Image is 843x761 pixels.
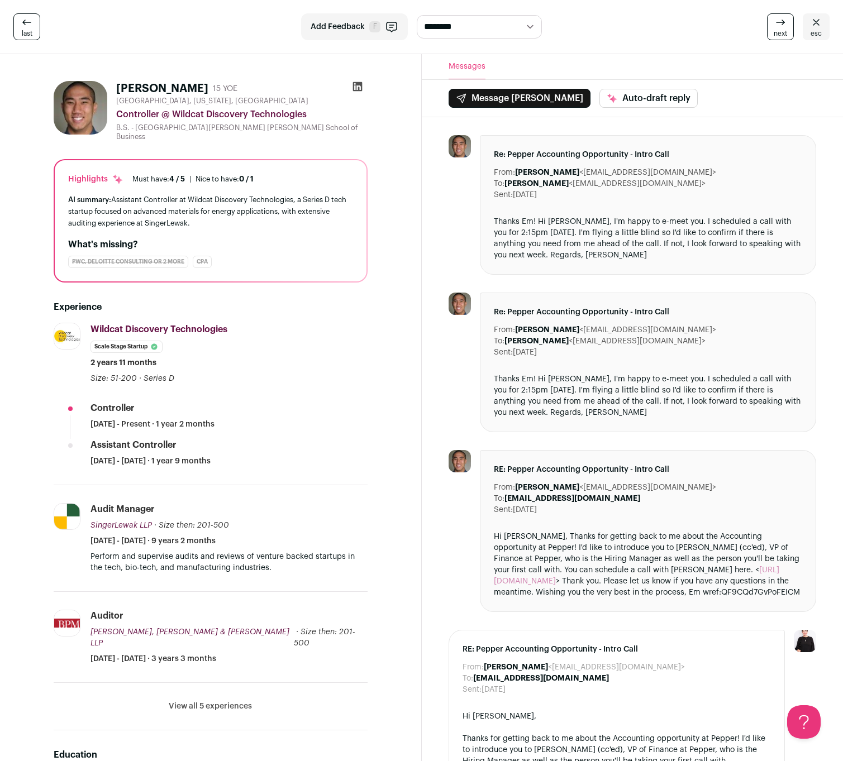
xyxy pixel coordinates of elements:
[91,325,227,334] span: Wildcat Discovery Technologies
[504,495,640,502] b: [EMAIL_ADDRESS][DOMAIN_NAME]
[494,347,513,358] dt: Sent:
[116,108,368,121] div: Controller @ Wildcat Discovery Technologies
[504,336,706,347] dd: <[EMAIL_ADDRESS][DOMAIN_NAME]>
[463,684,482,695] dt: Sent:
[494,167,515,178] dt: From:
[463,662,484,673] dt: From:
[91,521,152,529] span: SingerLewak LLP
[311,21,365,32] span: Add Feedback
[463,673,473,684] dt: To:
[513,189,537,200] dd: [DATE]
[132,175,254,184] ul: |
[494,493,504,504] dt: To:
[774,29,787,38] span: next
[68,238,353,251] h2: What's missing?
[494,504,513,515] dt: Sent:
[449,450,471,472] img: 6c1d12ca10d1f0919e37fad377d5383dff46ab1c875c9525de8766d7d133575d.jpg
[132,175,185,184] div: Must have:
[91,503,155,515] div: Audit Manager
[515,484,579,491] b: [PERSON_NAME]
[494,324,515,336] dt: From:
[91,535,216,547] span: [DATE] - [DATE] · 9 years 2 months
[449,89,590,108] button: Message [PERSON_NAME]
[484,662,685,673] dd: <[EMAIL_ADDRESS][DOMAIN_NAME]>
[301,13,408,40] button: Add Feedback F
[494,336,504,347] dt: To:
[54,300,368,314] h2: Experience
[482,684,506,695] dd: [DATE]
[22,29,32,38] span: last
[169,701,252,712] button: View all 5 experiences
[68,196,111,203] span: AI summary:
[463,644,771,655] span: RE: Pepper Accounting Opportunity - Intro Call
[767,13,794,40] a: next
[68,194,353,229] div: Assistant Controller at Wildcat Discovery Technologies, a Series D tech startup focused on advanc...
[449,135,471,157] img: 6c1d12ca10d1f0919e37fad377d5383dff46ab1c875c9525de8766d7d133575d.jpg
[494,149,803,160] span: Re: Pepper Accounting Opportunity - Intro Call
[154,521,229,529] span: · Size then: 201-500
[811,29,822,38] span: esc
[787,705,821,739] iframe: Help Scout Beacon - Open
[91,551,368,573] p: Perform and supervise audits and reviews of venture backed startups in the tech, bio-tech, and ma...
[504,178,706,189] dd: <[EMAIL_ADDRESS][DOMAIN_NAME]>
[803,13,830,40] a: esc
[513,504,537,515] dd: [DATE]
[91,419,215,430] span: [DATE] - Present · 1 year 2 months
[494,189,513,200] dt: Sent:
[91,456,211,467] span: [DATE] - [DATE] · 1 year 9 months
[513,347,537,358] dd: [DATE]
[196,175,254,184] div: Nice to have:
[116,81,208,97] h1: [PERSON_NAME]
[239,175,254,183] span: 0 / 1
[54,81,107,135] img: 6c1d12ca10d1f0919e37fad377d5383dff46ab1c875c9525de8766d7d133575d.jpg
[91,375,137,382] span: Size: 51-200
[473,674,609,682] b: [EMAIL_ADDRESS][DOMAIN_NAME]
[449,293,471,315] img: 6c1d12ca10d1f0919e37fad377d5383dff46ab1c875c9525de8766d7d133575d.jpg
[54,610,80,636] img: 09a555ea6fd7724e3926ddcad8ff6b97dd330b411adfcfc148691282ab659202.jpg
[494,482,515,493] dt: From:
[294,628,355,647] span: · Size then: 201-500
[515,482,716,493] dd: <[EMAIL_ADDRESS][DOMAIN_NAME]>
[484,663,548,671] b: [PERSON_NAME]
[494,464,803,475] span: RE: Pepper Accounting Opportunity - Intro Call
[169,175,185,183] span: 4 / 5
[463,711,771,722] div: Hi [PERSON_NAME],
[515,326,579,334] b: [PERSON_NAME]
[515,324,716,336] dd: <[EMAIL_ADDRESS][DOMAIN_NAME]>
[515,169,579,176] b: [PERSON_NAME]
[504,180,569,188] b: [PERSON_NAME]
[449,54,485,79] button: Messages
[144,375,174,382] span: Series D
[599,89,698,108] button: Auto-draft reply
[494,216,803,261] div: Thanks Em! Hi [PERSON_NAME], I'm happy to e-meet you. I scheduled a call with you for 2:15pm [DAT...
[54,504,80,529] img: d6a0008dc78f34d7f216bd22e8e29b24da510bc8e5df4088375bf69c3f1d3fd5.jpg
[91,357,156,368] span: 2 years 11 months
[91,341,163,353] li: Scale Stage Startup
[68,174,123,185] div: Highlights
[13,13,40,40] a: last
[794,630,816,652] img: 9240684-medium_jpg
[68,256,188,268] div: PwC, Deloitte Consulting or 2 more
[139,373,141,384] span: ·
[494,531,803,598] div: Hi [PERSON_NAME], Thanks for getting back to me about the Accounting opportunity at Pepper! I'd l...
[91,653,216,664] span: [DATE] - [DATE] · 3 years 3 months
[494,307,803,318] span: Re: Pepper Accounting Opportunity - Intro Call
[116,123,368,141] div: B.S. - [GEOGRAPHIC_DATA][PERSON_NAME] [PERSON_NAME] School of Business
[54,323,80,349] img: 630a6ac536d99fce79ea5e7e15296e66860262800bcb5c9627cd74c2be18ed13
[504,337,569,345] b: [PERSON_NAME]
[91,628,289,647] span: [PERSON_NAME], [PERSON_NAME] & [PERSON_NAME] LLP
[494,178,504,189] dt: To:
[91,439,177,451] div: Assistant Controller
[494,374,803,418] div: Thanks Em! Hi [PERSON_NAME], I'm happy to e-meet you. I scheduled a call with you for 2:15pm [DAT...
[91,610,123,622] div: Auditor
[369,21,380,32] span: F
[91,402,135,414] div: Controller
[213,83,237,94] div: 15 YOE
[193,256,212,268] div: CPA
[116,97,308,106] span: [GEOGRAPHIC_DATA], [US_STATE], [GEOGRAPHIC_DATA]
[515,167,716,178] dd: <[EMAIL_ADDRESS][DOMAIN_NAME]>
